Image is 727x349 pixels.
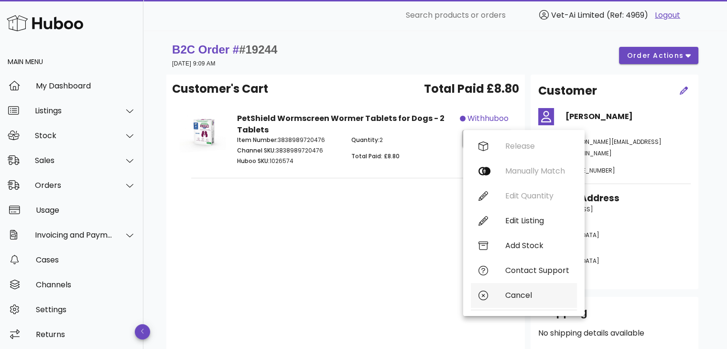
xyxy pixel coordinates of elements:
[551,10,604,21] span: Vet-Ai Limited
[351,152,400,160] span: Total Paid: £8.80
[237,146,276,154] span: Channel SKU:
[237,136,340,144] p: 3838989720476
[35,230,113,240] div: Invoicing and Payments
[505,216,569,225] div: Edit Listing
[505,241,569,250] div: Add Stock
[36,305,136,314] div: Settings
[351,136,380,144] span: Quantity:
[462,130,511,147] button: action
[237,157,270,165] span: Huboo SKU:
[619,47,698,64] button: order actions
[505,266,569,275] div: Contact Support
[172,60,216,67] small: [DATE] 9:09 AM
[36,255,136,264] div: Cases
[237,136,278,144] span: Item Number:
[655,10,680,21] a: Logout
[35,106,113,115] div: Listings
[36,280,136,289] div: Channels
[36,330,136,339] div: Returns
[172,43,277,56] strong: B2C Order #
[538,305,691,327] div: Shipping
[237,113,445,135] strong: PetShield Wormscreen Wormer Tablets for Dogs - 2 Tablets
[565,111,691,122] h4: [PERSON_NAME]
[7,13,83,33] img: Huboo Logo
[538,327,691,339] p: No shipping details available
[180,113,226,153] img: Product Image
[351,136,454,144] p: 2
[424,80,519,98] span: Total Paid £8.80
[467,113,509,124] span: withhuboo
[627,51,684,61] span: order actions
[172,80,268,98] span: Customer's Cart
[607,10,648,21] span: (Ref: 4969)
[237,157,340,165] p: 1026574
[538,192,691,205] h3: Shipping Address
[36,81,136,90] div: My Dashboard
[565,166,615,174] span: [PHONE_NUMBER]
[565,138,662,157] span: [PERSON_NAME][EMAIL_ADDRESS][DOMAIN_NAME]
[505,291,569,300] div: Cancel
[35,156,113,165] div: Sales
[35,131,113,140] div: Stock
[538,82,597,99] h2: Customer
[237,146,340,155] p: 3838989720476
[35,181,113,190] div: Orders
[36,206,136,215] div: Usage
[239,43,277,56] span: #19244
